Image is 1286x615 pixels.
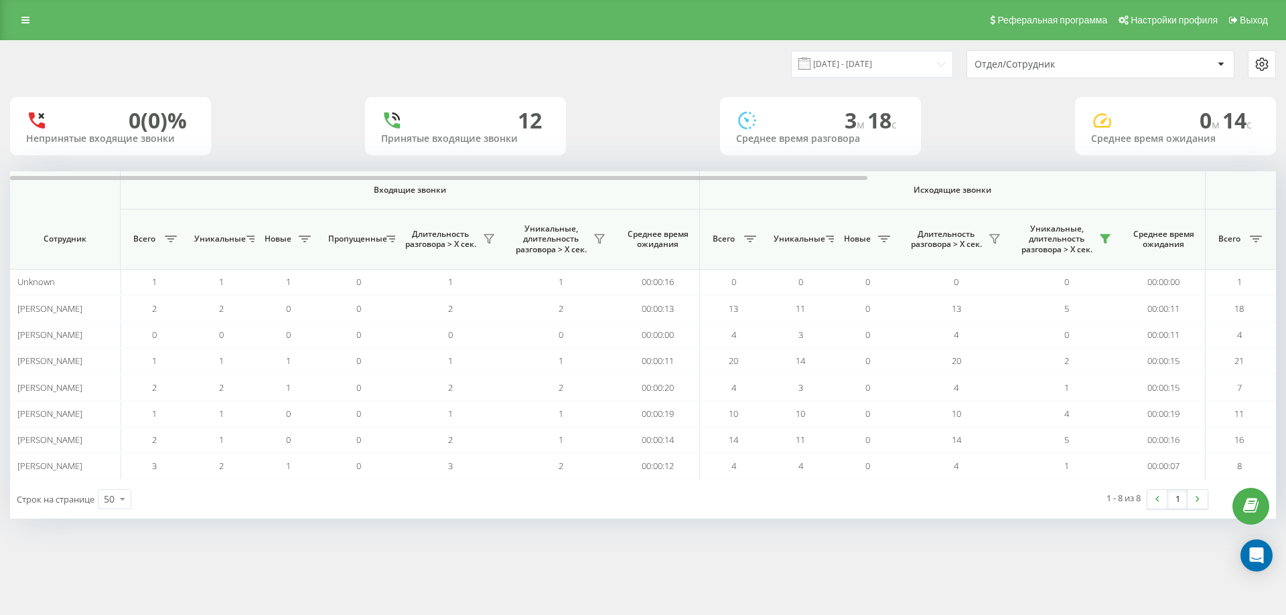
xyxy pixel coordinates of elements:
[1122,295,1206,321] td: 00:00:11
[865,381,870,393] span: 0
[952,355,961,367] span: 20
[736,133,905,145] div: Среднее время разговора
[867,106,897,135] span: 18
[512,224,589,255] span: Уникальные, длительность разговора > Х сек.
[559,408,563,420] span: 1
[17,460,82,472] span: [PERSON_NAME]
[17,329,82,341] span: [PERSON_NAME]
[774,234,822,244] span: Уникальные
[1122,269,1206,295] td: 00:00:00
[219,355,224,367] span: 1
[286,355,291,367] span: 1
[286,408,291,420] span: 0
[952,302,961,315] span: 13
[1091,133,1260,145] div: Среднее время ожидания
[1064,302,1069,315] span: 5
[448,355,453,367] span: 1
[616,348,700,374] td: 00:00:11
[356,355,361,367] span: 0
[328,234,382,244] span: Пропущенные
[1064,355,1069,367] span: 2
[1246,117,1252,132] span: c
[448,276,453,288] span: 1
[1064,460,1069,472] span: 1
[731,185,1174,195] span: Исходящие звонки
[729,302,738,315] span: 13
[616,322,700,348] td: 00:00:00
[841,234,874,244] span: Новые
[975,59,1135,70] div: Отдел/Сотрудник
[559,434,563,446] span: 1
[152,276,157,288] span: 1
[1064,434,1069,446] span: 5
[286,276,291,288] span: 1
[286,381,291,393] span: 1
[865,460,870,472] span: 0
[448,302,453,315] span: 2
[559,329,563,341] span: 0
[865,302,870,315] span: 0
[1064,276,1069,288] span: 0
[731,460,736,472] span: 4
[356,276,361,288] span: 0
[261,234,295,244] span: Новые
[152,329,157,341] span: 0
[1240,539,1273,572] div: Open Intercom Messenger
[17,381,82,393] span: [PERSON_NAME]
[559,460,563,472] span: 2
[448,408,453,420] span: 1
[104,493,115,506] div: 50
[865,329,870,341] span: 0
[1122,401,1206,427] td: 00:00:19
[219,408,224,420] span: 1
[1122,427,1206,453] td: 00:00:16
[381,133,550,145] div: Принятые входящие звонки
[1200,106,1222,135] span: 0
[845,106,867,135] span: 3
[1064,381,1069,393] span: 1
[1064,408,1069,420] span: 4
[731,329,736,341] span: 4
[626,229,689,250] span: Среднее время ожидания
[1122,453,1206,479] td: 00:00:07
[559,355,563,367] span: 1
[1018,224,1095,255] span: Уникальные, длительность разговора > Х сек.
[152,460,157,472] span: 3
[26,133,195,145] div: Непринятые входящие звонки
[798,460,803,472] span: 4
[286,434,291,446] span: 0
[1234,302,1244,315] span: 18
[152,381,157,393] span: 2
[954,460,958,472] span: 4
[127,234,161,244] span: Всего
[729,355,738,367] span: 20
[952,434,961,446] span: 14
[616,453,700,479] td: 00:00:12
[559,302,563,315] span: 2
[1222,106,1252,135] span: 14
[17,408,82,420] span: [PERSON_NAME]
[152,355,157,367] span: 1
[17,302,82,315] span: [PERSON_NAME]
[865,355,870,367] span: 0
[798,329,803,341] span: 3
[17,493,94,505] span: Строк на странице
[1064,329,1069,341] span: 0
[1122,348,1206,374] td: 00:00:15
[559,381,563,393] span: 2
[559,276,563,288] span: 1
[952,408,961,420] span: 10
[616,269,700,295] td: 00:00:16
[1132,229,1195,250] span: Среднее время ожидания
[1212,234,1246,244] span: Всего
[1122,374,1206,400] td: 00:00:15
[219,434,224,446] span: 1
[448,434,453,446] span: 2
[219,329,224,341] span: 0
[356,434,361,446] span: 0
[1237,329,1242,341] span: 4
[21,234,109,244] span: Сотрудник
[1240,15,1268,25] span: Выход
[129,108,187,133] div: 0 (0)%
[17,276,55,288] span: Unknown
